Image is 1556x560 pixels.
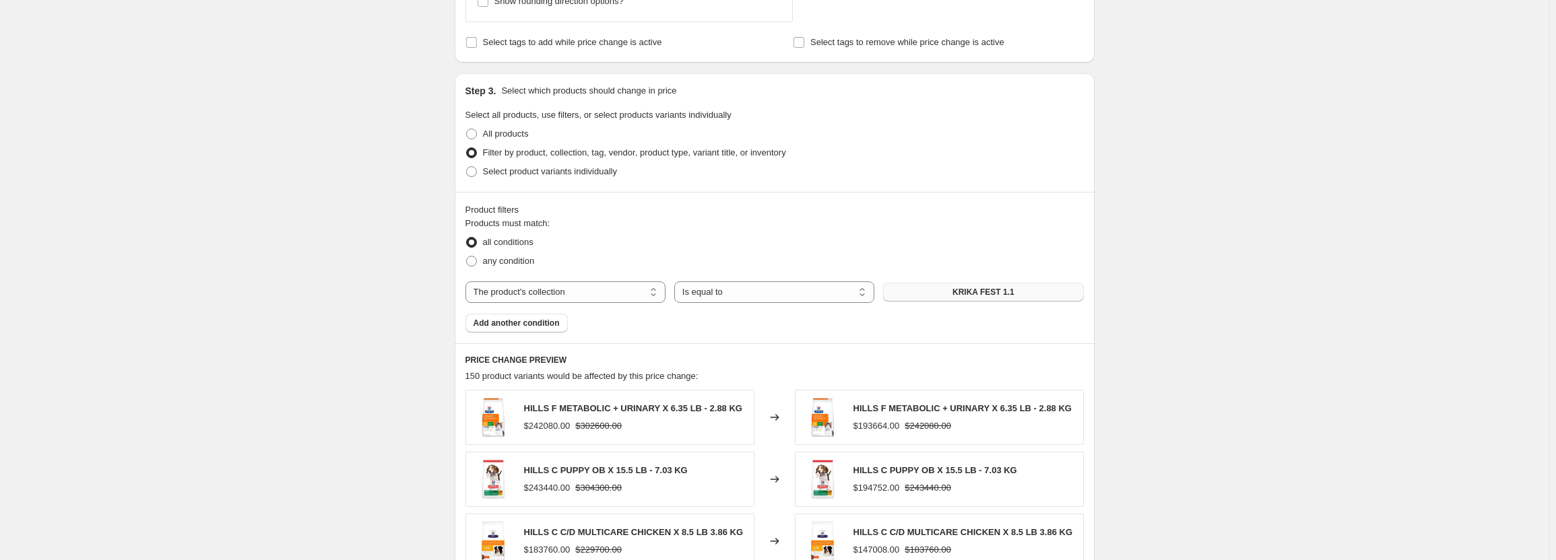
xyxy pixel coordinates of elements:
strike: $229700.00 [575,543,622,557]
span: 150 product variants would be affected by this price change: [465,371,699,381]
span: Add another condition [474,318,560,328]
strike: $242080.00 [905,419,951,433]
h2: Step 3. [465,84,496,98]
div: Product filters [465,203,1084,217]
div: $183760.00 [524,543,571,557]
strike: $304300.00 [575,481,622,495]
strike: $183760.00 [905,543,951,557]
p: Select which products should change in price [501,84,676,98]
span: HILLS F METABOLIC + URINARY X 6.35 LB - 2.88 KG [853,403,1072,413]
div: $194752.00 [853,481,900,495]
button: KRIKA FEST 1.1 [883,283,1083,302]
button: Add another condition [465,314,568,332]
span: Products must match: [465,218,550,228]
span: Select tags to add while price change is active [483,37,662,47]
span: HILLS C PUPPY OB X 15.5 LB - 7.03 KG [524,465,688,475]
span: HILLS C PUPPY OB X 15.5 LB - 7.03 KG [853,465,1017,475]
span: HILLS C C/D MULTICARE CHICKEN X 8.5 LB 3.86 KG [524,527,744,537]
img: royi10_69_a250443f-0024-4ad8-afe2-f6e7f3aac7e0_80x.png [802,459,843,499]
span: Select tags to remove while price change is active [810,37,1004,47]
div: $193664.00 [853,419,900,433]
div: $242080.00 [524,419,571,433]
img: ROYI11_52_702db64b-02f4-411d-b56d-00a14ee8aae3_80x.png [802,397,843,438]
span: Select all products, use filters, or select products variants individually [465,110,732,120]
div: $243440.00 [524,481,571,495]
span: any condition [483,256,535,266]
span: All products [483,129,529,139]
strike: $243440.00 [905,481,951,495]
span: KRIKA FEST 1.1 [952,287,1014,297]
strike: $302600.00 [575,419,622,433]
span: all conditions [483,237,533,247]
img: ROYI11_52_702db64b-02f4-411d-b56d-00a14ee8aae3_80x.png [473,397,513,438]
span: Select product variants individually [483,166,617,176]
img: royi10_69_a250443f-0024-4ad8-afe2-f6e7f3aac7e0_80x.png [473,459,513,499]
span: HILLS C C/D MULTICARE CHICKEN X 8.5 LB 3.86 KG [853,527,1073,537]
span: Filter by product, collection, tag, vendor, product type, variant title, or inventory [483,147,786,157]
span: HILLS F METABOLIC + URINARY X 6.35 LB - 2.88 KG [524,403,742,413]
h6: PRICE CHANGE PREVIEW [465,355,1084,365]
div: $147008.00 [853,543,900,557]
